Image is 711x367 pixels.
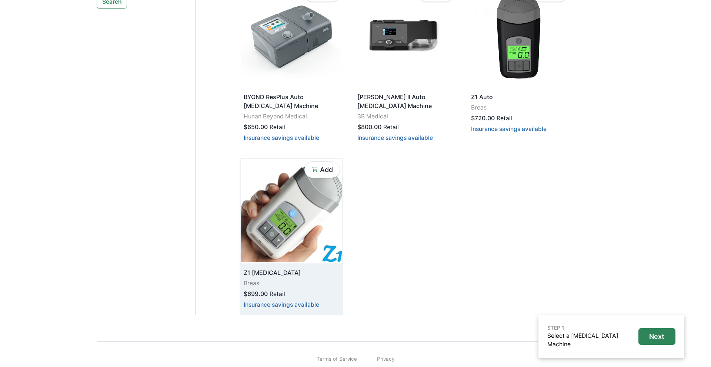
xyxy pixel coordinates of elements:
p: Retail [383,123,399,132]
p: BYOND ResPlus Auto [MEDICAL_DATA] Machine [244,92,338,110]
p: Retail [270,123,285,132]
p: Z1 [MEDICAL_DATA] [244,268,338,277]
p: $800.00 [357,122,381,131]
p: $650.00 [244,122,268,131]
p: [PERSON_NAME] II Auto [MEDICAL_DATA] Machine [357,92,452,110]
button: Insurance savings available [357,134,433,141]
a: Privacy [377,355,394,363]
button: Insurance savings available [471,125,547,132]
p: Retail [497,114,512,123]
img: e7e9dc38103wp8zj729zu56yprcy [241,159,342,263]
button: Next [638,328,675,345]
button: Insurance savings available [244,301,319,308]
a: Select a [MEDICAL_DATA] Machine [547,332,618,348]
p: Breas [244,279,338,288]
a: Z1 [MEDICAL_DATA]Breas$699.00RetailInsurance savings available [241,159,342,314]
p: Z1 Auto [471,92,566,101]
p: STEP 1 [547,324,635,331]
p: Hunan Beyond Medical Technology [244,112,338,121]
button: Insurance savings available [244,134,319,141]
p: 3B Medical [357,112,452,121]
button: Add [304,161,340,178]
p: Add [320,166,333,174]
a: Terms of Service [317,355,357,363]
p: $699.00 [244,289,268,298]
p: $720.00 [471,114,495,122]
p: Breas [471,103,566,112]
p: Retail [270,290,285,299]
p: Next [649,333,664,341]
